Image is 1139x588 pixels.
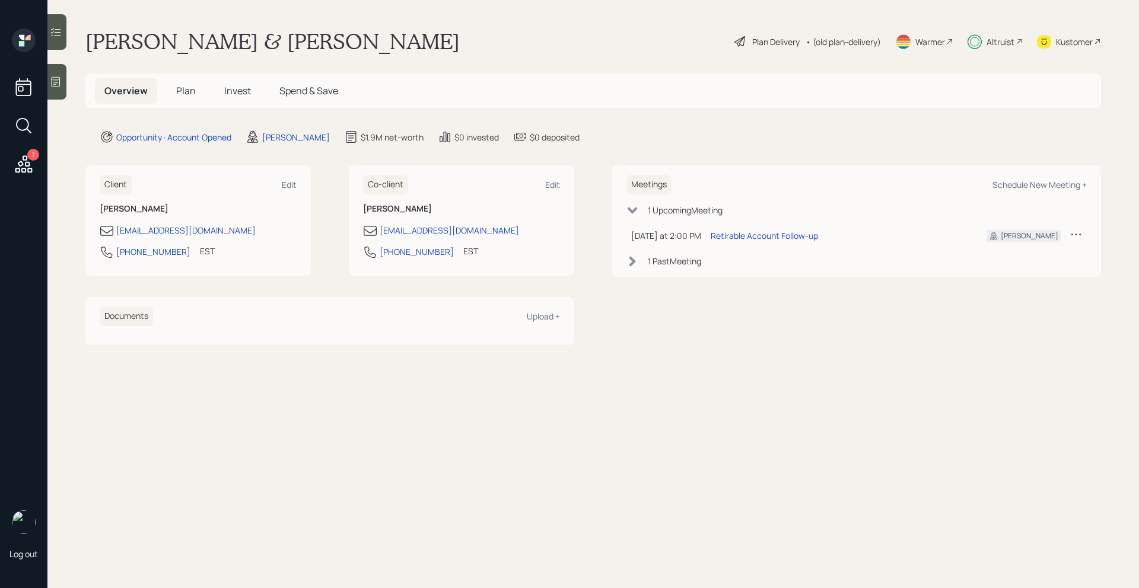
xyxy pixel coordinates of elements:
[100,306,153,326] h6: Documents
[711,229,818,242] div: Retirable Account Follow-up
[282,179,297,190] div: Edit
[752,36,800,48] div: Plan Delivery
[85,28,460,55] h1: [PERSON_NAME] & [PERSON_NAME]
[116,131,231,143] div: Opportunity · Account Opened
[1056,36,1093,48] div: Kustomer
[9,548,38,560] div: Log out
[463,245,478,257] div: EST
[176,84,196,97] span: Plan
[527,311,560,322] div: Upload +
[987,36,1014,48] div: Altruist
[992,179,1087,190] div: Schedule New Meeting +
[12,510,36,534] img: michael-russo-headshot.png
[279,84,338,97] span: Spend & Save
[915,36,945,48] div: Warmer
[100,175,132,194] h6: Client
[200,245,215,257] div: EST
[806,36,881,48] div: • (old plan-delivery)
[648,204,723,216] div: 1 Upcoming Meeting
[361,131,424,143] div: $1.9M net-worth
[363,204,560,214] h6: [PERSON_NAME]
[224,84,251,97] span: Invest
[545,179,560,190] div: Edit
[116,224,256,237] div: [EMAIL_ADDRESS][DOMAIN_NAME]
[262,131,330,143] div: [PERSON_NAME]
[1001,231,1058,241] div: [PERSON_NAME]
[104,84,148,97] span: Overview
[100,204,297,214] h6: [PERSON_NAME]
[380,224,519,237] div: [EMAIL_ADDRESS][DOMAIN_NAME]
[631,229,701,242] div: [DATE] at 2:00 PM
[27,149,39,161] div: 7
[380,245,454,258] div: [PHONE_NUMBER]
[626,175,672,194] h6: Meetings
[648,255,701,267] div: 1 Past Meeting
[363,175,408,194] h6: Co-client
[454,131,499,143] div: $0 invested
[530,131,580,143] div: $0 deposited
[116,245,190,258] div: [PHONE_NUMBER]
